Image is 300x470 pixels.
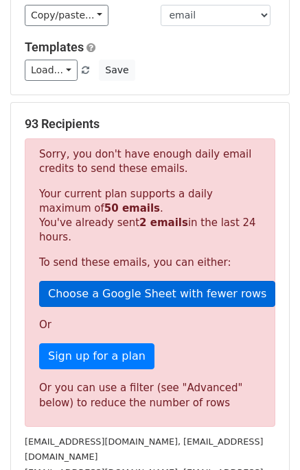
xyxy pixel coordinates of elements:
[231,404,300,470] iframe: Chat Widget
[139,217,188,229] strong: 2 emails
[25,60,78,81] a: Load...
[39,281,275,307] a: Choose a Google Sheet with fewer rows
[99,60,135,81] button: Save
[25,40,84,54] a: Templates
[39,318,261,332] p: Or
[39,147,261,176] p: Sorry, you don't have enough daily email credits to send these emails.
[104,202,160,214] strong: 50 emails
[25,5,108,26] a: Copy/paste...
[39,187,261,245] p: Your current plan supports a daily maximum of . You've already sent in the last 24 hours.
[39,343,154,369] a: Sign up for a plan
[25,116,275,132] h5: 93 Recipients
[25,436,263,462] small: [EMAIL_ADDRESS][DOMAIN_NAME], [EMAIL_ADDRESS][DOMAIN_NAME]
[39,380,261,411] div: Or you can use a filter (see "Advanced" below) to reduce the number of rows
[39,256,261,270] p: To send these emails, you can either:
